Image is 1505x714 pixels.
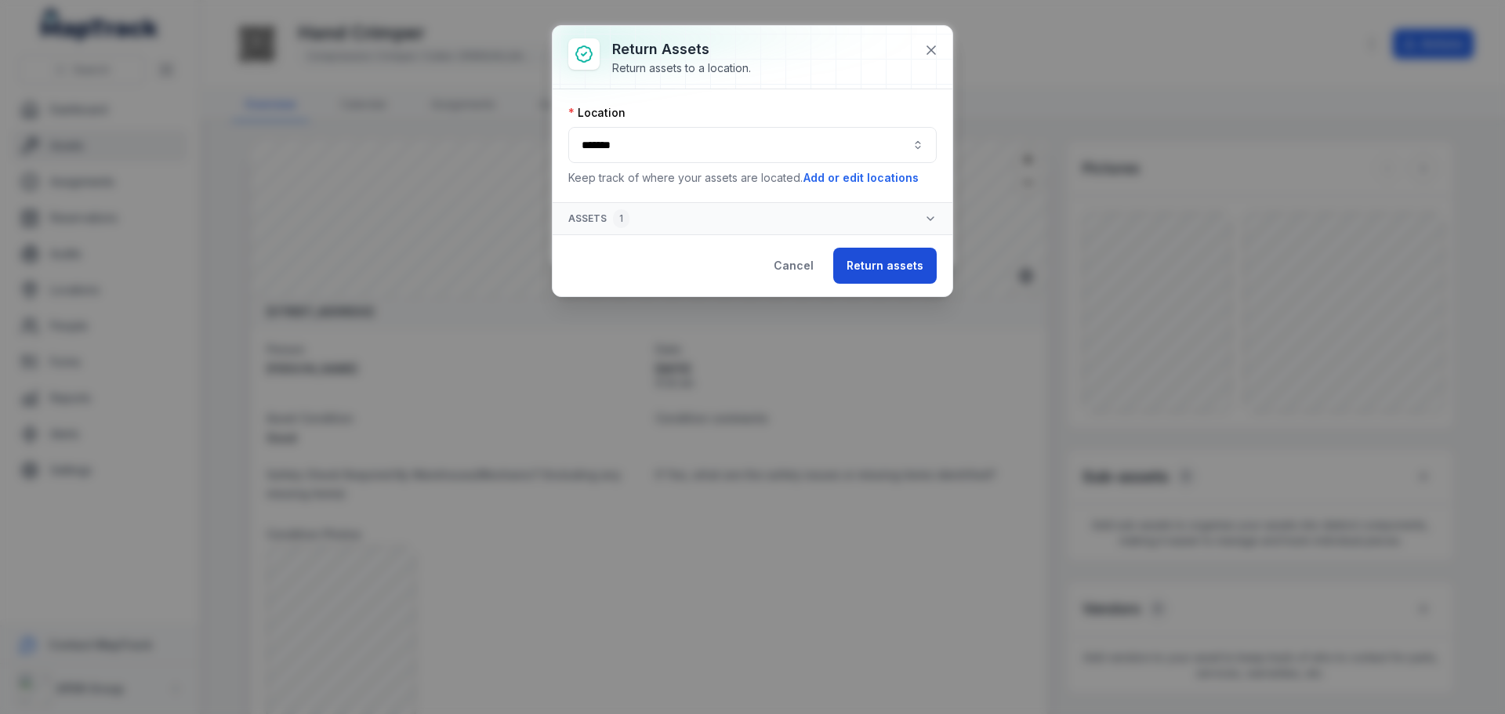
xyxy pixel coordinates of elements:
[613,209,629,228] div: 1
[760,248,827,284] button: Cancel
[833,248,937,284] button: Return assets
[553,203,952,234] button: Assets1
[612,60,751,76] div: Return assets to a location.
[803,169,919,187] button: Add or edit locations
[568,209,629,228] span: Assets
[612,38,751,60] h3: Return assets
[568,169,937,187] p: Keep track of where your assets are located.
[568,105,626,121] label: Location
